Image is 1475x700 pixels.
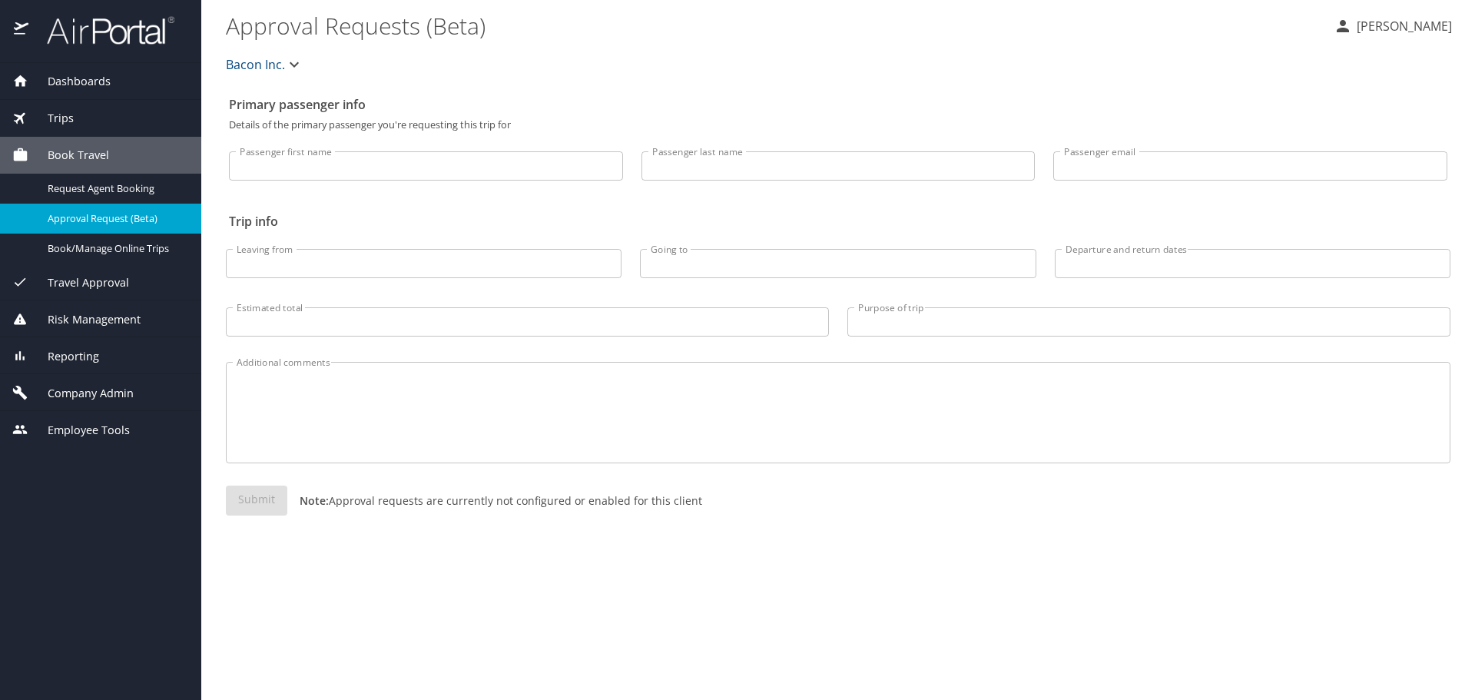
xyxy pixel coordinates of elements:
[28,147,109,164] span: Book Travel
[226,54,285,75] span: Bacon Inc.
[229,92,1447,117] h2: Primary passenger info
[300,493,329,508] strong: Note:
[229,120,1447,130] p: Details of the primary passenger you're requesting this trip for
[28,422,130,439] span: Employee Tools
[229,209,1447,234] h2: Trip info
[1352,17,1452,35] p: [PERSON_NAME]
[287,493,702,509] p: Approval requests are currently not configured or enabled for this client
[48,241,183,256] span: Book/Manage Online Trips
[28,348,99,365] span: Reporting
[14,15,30,45] img: icon-airportal.png
[30,15,174,45] img: airportal-logo.png
[48,211,183,226] span: Approval Request (Beta)
[28,274,129,291] span: Travel Approval
[48,181,183,196] span: Request Agent Booking
[1327,12,1458,40] button: [PERSON_NAME]
[28,110,74,127] span: Trips
[28,311,141,328] span: Risk Management
[226,2,1321,49] h1: Approval Requests (Beta)
[28,73,111,90] span: Dashboards
[220,49,310,80] button: Bacon Inc.
[28,385,134,402] span: Company Admin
